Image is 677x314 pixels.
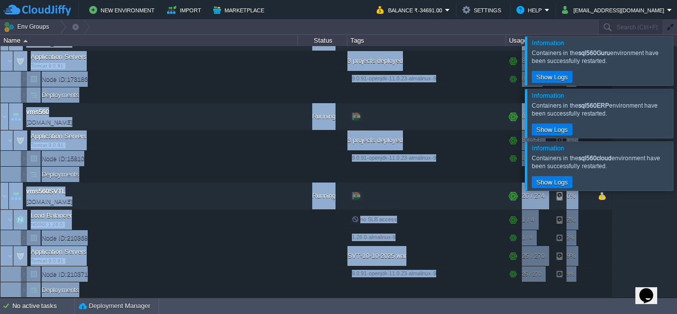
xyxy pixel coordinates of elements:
img: AMDAwAAAACH5BAEAAAAALAAAAAABAAEAAAICRAEAOw== [27,266,41,282]
div: 1 / 4 [522,230,532,246]
div: Containers in the environment have been successfully restarted. [532,102,671,118]
a: Load BalancerNGINX 1.26.0 [30,212,73,219]
button: Env Groups [3,20,53,34]
a: Node ID:15810 [41,154,86,163]
a: Node ID:210368 [41,234,89,242]
span: Node ID: [42,234,67,242]
div: 8 / 256 [522,103,541,130]
div: 3 projects deployed [347,130,506,150]
a: Deployments [41,91,81,99]
a: [DOMAIN_NAME] [26,196,72,206]
span: Tomcat 9.0.91 [31,142,63,148]
a: Application ServersTomcat 9.0.91 [30,53,88,61]
div: 25 / 270 [522,246,545,266]
span: Node ID: [42,270,67,278]
span: Information [532,144,564,152]
div: 2% [557,210,589,230]
div: 3 projects deployed [347,51,506,71]
a: Deployments [41,286,81,294]
span: Application Servers [30,248,88,256]
button: [EMAIL_ADDRESS][DOMAIN_NAME] [562,4,667,16]
button: Settings [462,4,504,16]
div: No active tasks [12,298,74,314]
b: sql560Guru [578,50,610,57]
div: Containers in the environment have been successfully restarted. [532,49,671,65]
span: Application Servers [30,132,88,140]
a: Deployments [41,170,81,179]
div: Status [298,35,347,46]
a: [DOMAIN_NAME] [26,117,72,127]
img: AMDAwAAAACH5BAEAAAAALAAAAAABAAEAAAICRAEAOw== [27,167,41,182]
div: 8 / 176 [522,51,541,71]
span: no SLB access [352,216,397,222]
img: AMDAwAAAACH5BAEAAAAALAAAAAABAAEAAAICRAEAOw== [21,230,27,246]
img: AMDAwAAAACH5BAEAAAAALAAAAAABAAEAAAICRAEAOw== [13,246,27,266]
img: CloudJiffy [3,4,71,16]
img: AMDAwAAAACH5BAEAAAAALAAAAAABAAEAAAICRAEAOw== [27,87,41,103]
span: Tomcat 9.0.91 [31,258,63,264]
span: 9.0.91-openjdk-11.0.23-almalinux-9 [352,75,436,81]
div: Name [1,35,297,46]
button: Show Logs [533,72,571,81]
img: AMDAwAAAACH5BAEAAAAALAAAAAABAAEAAAICRAEAOw== [27,282,41,298]
a: vms560SVTL [26,187,65,196]
span: NGINX 1.26.0 [31,222,63,228]
button: Import [167,4,204,16]
div: 9% [557,266,589,282]
a: Node ID:173186 [41,75,89,83]
div: 6% [557,183,589,209]
img: AMDAwAAAACH5BAEAAAAALAAAAAABAAEAAAICRAEAOw== [13,210,27,230]
span: Application Servers [30,53,88,61]
div: 1 / 4 [522,210,534,230]
span: 9.0.91-openjdk-11.0.23-almalinux-9 [352,155,436,161]
span: 9.0.91-openjdk-11.0.23-almalinux-9 [352,270,436,276]
span: Load Balancer [30,211,73,220]
img: AMDAwAAAACH5BAEAAAAALAAAAAABAAEAAAICRAEAOw== [27,151,41,166]
iframe: chat widget [635,274,667,304]
img: AMDAwAAAACH5BAEAAAAALAAAAAABAAEAAAICRAEAOw== [9,103,23,130]
button: Show Logs [533,125,571,134]
img: AMDAwAAAACH5BAEAAAAALAAAAAABAAEAAAICRAEAOw== [21,282,27,298]
a: vms560 [26,107,49,117]
div: 8 / 256 [522,130,541,150]
button: Marketplace [213,4,267,16]
img: AMDAwAAAACH5BAEAAAAALAAAAAABAAEAAAICRAEAOw== [27,71,41,87]
div: Usage [507,35,611,46]
div: Running [298,183,347,209]
img: AMDAwAAAACH5BAEAAAAALAAAAAABAAEAAAICRAEAOw== [21,266,27,282]
div: Containers in the environment have been successfully restarted. [532,154,671,170]
img: AMDAwAAAACH5BAEAAAAALAAAAAABAAEAAAICRAEAOw== [21,151,27,166]
img: AMDAwAAAACH5BAEAAAAALAAAAAABAAEAAAICRAEAOw== [7,210,13,230]
b: sql560ERP [578,102,609,109]
button: Deployment Manager [79,301,150,311]
img: AMDAwAAAACH5BAEAAAAALAAAAAABAAEAAAICRAEAOw== [7,51,13,71]
button: New Environment [89,4,158,16]
span: 210368 [41,234,89,242]
img: AMDAwAAAACH5BAEAAAAALAAAAAABAAEAAAICRAEAOw== [13,51,27,71]
img: AMDAwAAAACH5BAEAAAAALAAAAAABAAEAAAICRAEAOw== [9,183,23,209]
img: AMDAwAAAACH5BAEAAAAALAAAAAABAAEAAAICRAEAOw== [27,230,41,246]
span: Information [532,39,564,47]
a: Application ServersTomcat 9.0.91 [30,132,88,140]
img: AMDAwAAAACH5BAEAAAAALAAAAAABAAEAAAICRAEAOw== [21,167,27,182]
img: AMDAwAAAACH5BAEAAAAALAAAAAABAAEAAAICRAEAOw== [21,87,27,103]
span: 1.26.0-almalinux-9 [352,234,395,240]
span: 210371 [41,270,89,278]
div: Tags [348,35,506,46]
span: Node ID: [42,75,67,83]
img: AMDAwAAAACH5BAEAAAAALAAAAAABAAEAAAICRAEAOw== [23,40,28,42]
div: 25 / 270 [522,266,541,282]
div: 9% [557,246,589,266]
img: AMDAwAAAACH5BAEAAAAALAAAAAABAAEAAAICRAEAOw== [7,246,13,266]
img: AMDAwAAAACH5BAEAAAAALAAAAAABAAEAAAICRAEAOw== [13,130,27,150]
img: AMDAwAAAACH5BAEAAAAALAAAAAABAAEAAAICRAEAOw== [0,183,8,209]
div: 8 / 256 [522,151,538,166]
b: sql560cloud [578,155,612,162]
img: AMDAwAAAACH5BAEAAAAALAAAAAABAAEAAAICRAEAOw== [0,103,8,130]
img: AMDAwAAAACH5BAEAAAAALAAAAAABAAEAAAICRAEAOw== [21,71,27,87]
button: Show Logs [533,178,571,187]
